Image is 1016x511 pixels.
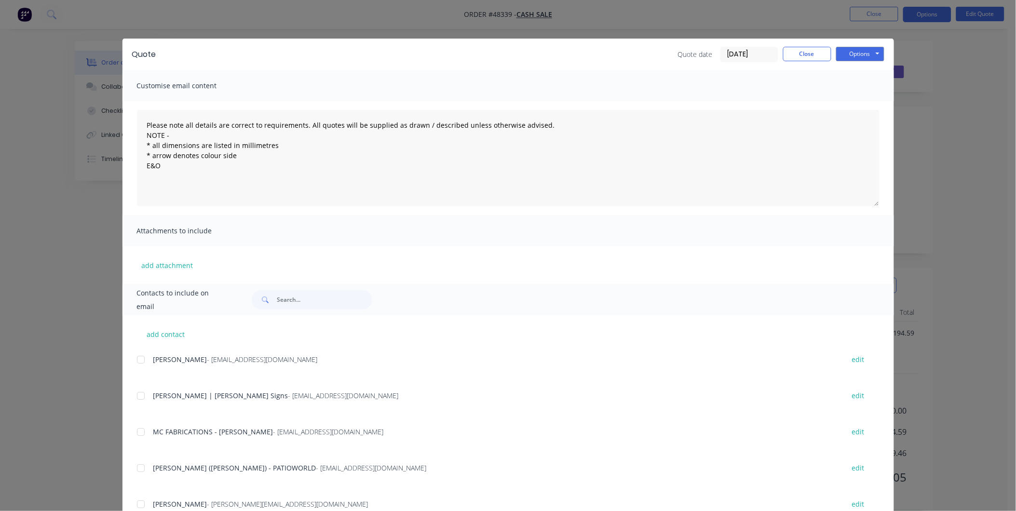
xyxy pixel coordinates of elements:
textarea: Please note all details are correct to requirements. All quotes will be supplied as drawn / descr... [137,110,880,206]
span: - [PERSON_NAME][EMAIL_ADDRESS][DOMAIN_NAME] [207,499,368,509]
span: - [EMAIL_ADDRESS][DOMAIN_NAME] [207,355,318,364]
span: Attachments to include [137,224,243,238]
span: Quote date [678,49,713,59]
button: edit [846,498,870,511]
button: edit [846,425,870,438]
span: - [EMAIL_ADDRESS][DOMAIN_NAME] [273,427,384,436]
span: [PERSON_NAME] [153,499,207,509]
span: [PERSON_NAME] ([PERSON_NAME]) - PATIOWORLD [153,463,316,472]
button: add contact [137,327,195,341]
button: edit [846,353,870,366]
input: Search... [277,290,372,309]
span: [PERSON_NAME] [153,355,207,364]
span: Contacts to include on email [137,286,228,313]
button: edit [846,389,870,402]
button: edit [846,461,870,474]
div: Quote [132,49,156,60]
span: - [EMAIL_ADDRESS][DOMAIN_NAME] [288,391,399,400]
button: Options [836,47,884,61]
button: Close [783,47,831,61]
span: [PERSON_NAME] | [PERSON_NAME] Signs [153,391,288,400]
button: add attachment [137,258,198,272]
span: - [EMAIL_ADDRESS][DOMAIN_NAME] [316,463,427,472]
span: MC FABRICATIONS - [PERSON_NAME] [153,427,273,436]
span: Customise email content [137,79,243,93]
